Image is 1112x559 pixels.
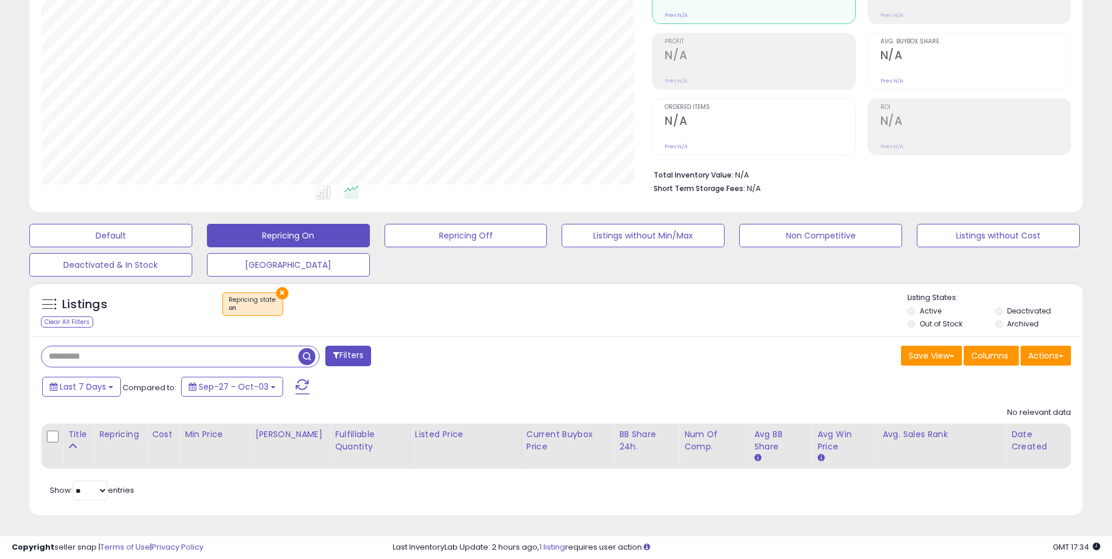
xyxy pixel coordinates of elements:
[229,304,277,312] div: on
[880,77,903,84] small: Prev: N/A
[1011,428,1066,453] div: Date Created
[29,224,192,247] button: Default
[880,49,1070,64] h2: N/A
[415,428,516,441] div: Listed Price
[1053,541,1100,553] span: 2025-10-11 17:34 GMT
[1007,306,1051,316] label: Deactivated
[60,381,106,393] span: Last 7 Days
[665,114,855,130] h2: N/A
[665,77,688,84] small: Prev: N/A
[654,183,745,193] b: Short Term Storage Fees:
[684,428,744,453] div: Num of Comp.
[880,39,1070,45] span: Avg. Buybox Share
[526,428,609,453] div: Current Buybox Price
[665,143,688,150] small: Prev: N/A
[562,224,725,247] button: Listings without Min/Max
[276,287,288,299] button: ×
[41,316,93,328] div: Clear All Filters
[971,350,1008,362] span: Columns
[12,541,55,553] strong: Copyright
[817,453,824,463] small: Avg Win Price.
[229,295,277,313] span: Repricing state :
[62,296,107,313] h5: Listings
[99,428,142,441] div: Repricing
[1007,319,1039,329] label: Archived
[123,382,176,393] span: Compared to:
[880,104,1070,111] span: ROI
[207,224,370,247] button: Repricing On
[817,428,872,453] div: Avg Win Price
[12,542,203,553] div: seller snap | |
[747,183,761,194] span: N/A
[754,453,761,463] small: Avg BB Share.
[185,428,245,441] div: Min Price
[665,39,855,45] span: Profit
[654,170,733,180] b: Total Inventory Value:
[207,253,370,277] button: [GEOGRAPHIC_DATA]
[255,428,325,441] div: [PERSON_NAME]
[539,541,565,553] a: 1 listing
[654,167,1062,181] li: N/A
[1007,407,1071,418] div: No relevant data
[882,428,1001,441] div: Avg. Sales Rank
[393,542,1100,553] div: Last InventoryLab Update: 2 hours ago, requires user action.
[739,224,902,247] button: Non Competitive
[1021,346,1071,366] button: Actions
[920,319,963,329] label: Out of Stock
[181,377,283,397] button: Sep-27 - Oct-03
[901,346,962,366] button: Save View
[335,428,405,453] div: Fulfillable Quantity
[880,143,903,150] small: Prev: N/A
[880,12,903,19] small: Prev: N/A
[619,428,674,453] div: BB Share 24h.
[754,428,807,453] div: Avg BB Share
[665,104,855,111] span: Ordered Items
[42,377,121,397] button: Last 7 Days
[964,346,1019,366] button: Columns
[50,485,134,496] span: Show: entries
[920,306,941,316] label: Active
[152,541,203,553] a: Privacy Policy
[880,114,1070,130] h2: N/A
[29,253,192,277] button: Deactivated & In Stock
[152,428,175,441] div: Cost
[665,49,855,64] h2: N/A
[325,346,371,366] button: Filters
[907,292,1083,304] p: Listing States:
[665,12,688,19] small: Prev: N/A
[917,224,1080,247] button: Listings without Cost
[199,381,268,393] span: Sep-27 - Oct-03
[385,224,548,247] button: Repricing Off
[100,541,150,553] a: Terms of Use
[68,428,89,441] div: Title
